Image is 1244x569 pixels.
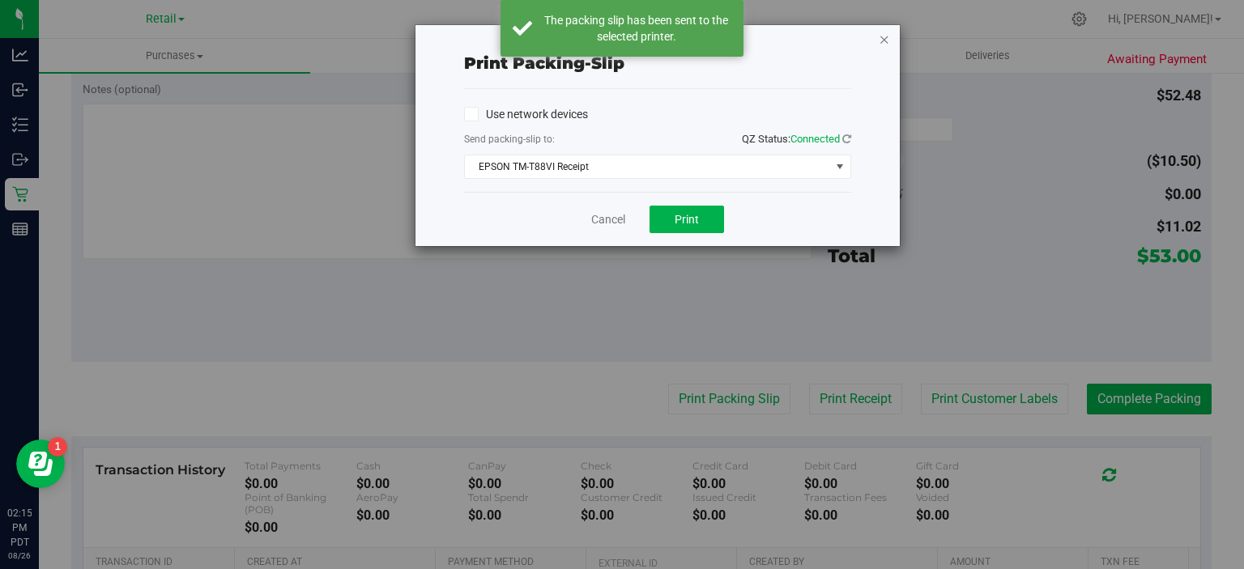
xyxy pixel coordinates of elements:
button: Print [650,206,724,233]
a: Cancel [591,211,625,228]
iframe: Resource center [16,439,65,488]
span: QZ Status: [742,133,851,145]
label: Send packing-slip to: [464,132,555,146]
span: Print packing-slip [464,53,624,73]
label: Use network devices [464,106,588,123]
span: Print [675,213,699,226]
div: The packing slip has been sent to the selected printer. [541,12,731,45]
span: EPSON TM-T88VI Receipt [465,155,830,178]
span: Connected [790,133,840,145]
span: select [829,155,850,178]
iframe: Resource center unread badge [48,437,67,456]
